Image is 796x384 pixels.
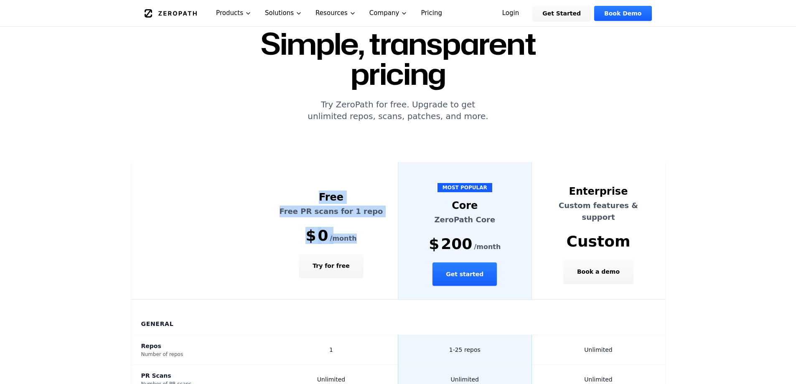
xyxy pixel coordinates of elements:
span: Unlimited [584,376,612,383]
a: Get Started [532,6,591,21]
span: 1-25 repos [449,346,481,353]
div: PR Scans [141,371,255,380]
span: Unlimited [317,376,345,383]
h1: Simple, transparent pricing [211,28,585,89]
span: /month [474,242,501,252]
span: Unlimited [584,346,612,353]
span: /month [330,234,357,244]
div: Number of repos [141,351,255,358]
p: Free PR scans for 1 repo [275,206,388,217]
a: Book Demo [594,6,651,21]
div: Core [408,199,521,212]
span: 1 [329,346,333,353]
button: Get started [432,262,497,286]
span: 0 [318,227,328,244]
span: MOST POPULAR [437,183,492,192]
a: Login [492,6,529,21]
div: Free [275,191,388,204]
p: Try ZeroPath for free. Upgrade to get unlimited repos, scans, patches, and more. [211,99,585,122]
button: Book a demo [564,260,633,283]
div: Enterprise [542,185,655,198]
span: 200 [441,236,472,252]
th: General [131,300,665,335]
button: Try for free [299,254,363,277]
div: Repos [141,342,255,350]
span: Unlimited [451,376,479,383]
span: $ [429,236,439,252]
p: Custom features & support [542,200,655,223]
span: Custom [567,233,631,250]
span: $ [305,227,316,244]
p: ZeroPath Core [408,214,521,226]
